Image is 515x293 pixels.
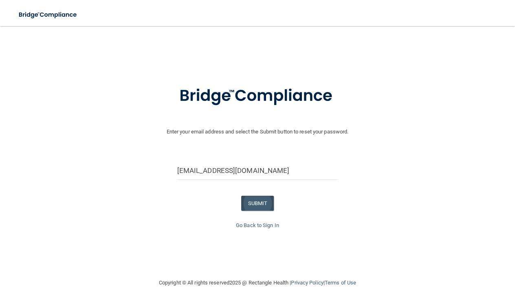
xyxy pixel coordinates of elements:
a: Go Back to Sign In [236,222,279,228]
img: bridge_compliance_login_screen.278c3ca4.svg [163,75,352,117]
button: SUBMIT [241,196,274,211]
a: Privacy Policy [291,280,323,286]
a: Terms of Use [325,280,356,286]
img: bridge_compliance_login_screen.278c3ca4.svg [12,7,84,23]
input: Email [177,162,338,180]
iframe: Drift Widget Chat Controller [374,243,505,276]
